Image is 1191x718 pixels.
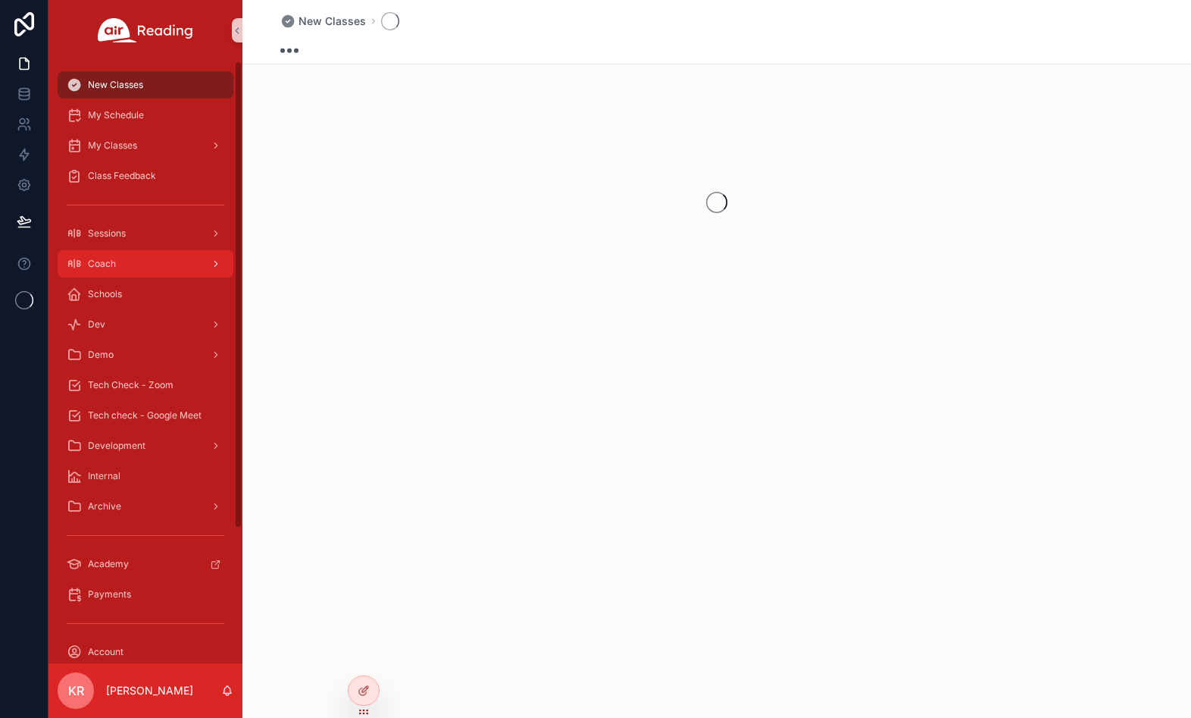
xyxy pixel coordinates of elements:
[88,227,126,240] span: Sessions
[58,493,233,520] a: Archive
[88,379,173,391] span: Tech Check - Zoom
[88,470,120,482] span: Internal
[58,162,233,190] a: Class Feedback
[88,588,131,600] span: Payments
[58,550,233,578] a: Academy
[58,372,233,399] a: Tech Check - Zoom
[88,288,122,300] span: Schools
[88,109,144,121] span: My Schedule
[280,14,366,29] a: New Classes
[48,61,242,663] div: scrollable content
[58,311,233,338] a: Dev
[88,258,116,270] span: Coach
[98,18,193,42] img: App logo
[88,646,123,658] span: Account
[58,132,233,159] a: My Classes
[88,440,145,452] span: Development
[88,140,137,152] span: My Classes
[58,220,233,247] a: Sessions
[58,281,233,308] a: Schools
[88,170,156,182] span: Class Feedback
[58,432,233,459] a: Development
[58,71,233,99] a: New Classes
[68,682,84,700] span: KR
[88,558,129,570] span: Academy
[299,14,366,29] span: New Classes
[58,581,233,608] a: Payments
[88,500,121,513] span: Archive
[58,462,233,490] a: Internal
[58,341,233,368] a: Demo
[58,402,233,429] a: Tech check - Google Meet
[88,79,143,91] span: New Classes
[58,250,233,277] a: Coach
[58,102,233,129] a: My Schedule
[88,318,105,331] span: Dev
[58,638,233,666] a: Account
[88,409,202,422] span: Tech check - Google Meet
[88,349,114,361] span: Demo
[106,683,193,698] p: [PERSON_NAME]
